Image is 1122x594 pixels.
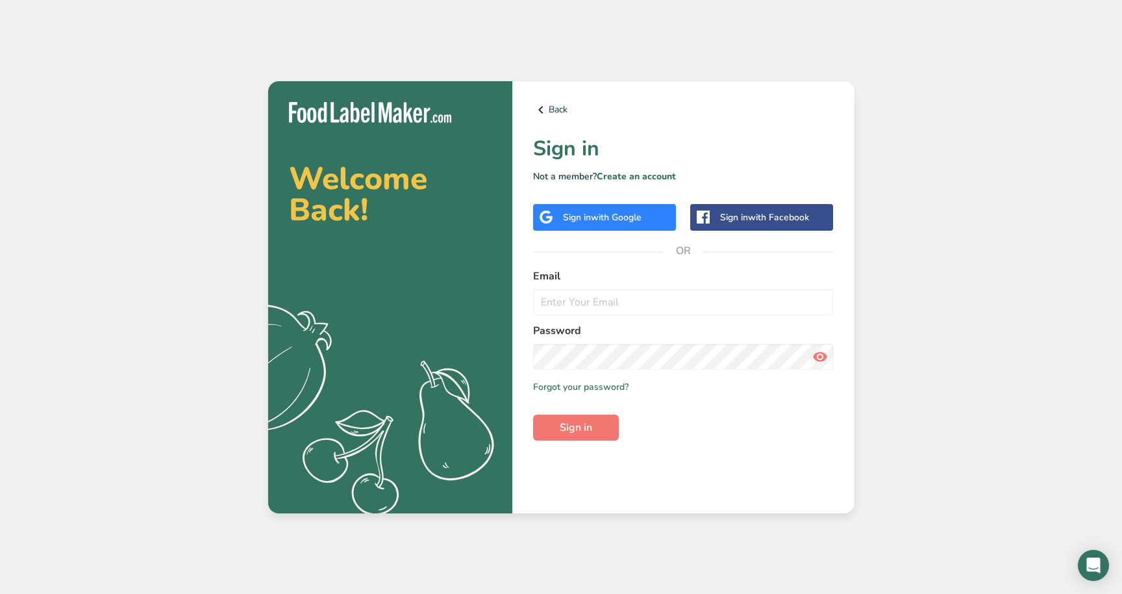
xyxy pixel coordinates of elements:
[563,211,642,224] div: Sign in
[591,211,642,224] span: with Google
[533,289,834,315] input: Enter Your Email
[533,268,834,284] label: Email
[533,133,834,164] h1: Sign in
[560,420,592,435] span: Sign in
[533,380,629,394] a: Forgot your password?
[289,102,451,123] img: Food Label Maker
[1078,550,1109,581] div: Open Intercom Messenger
[533,102,834,118] a: Back
[748,211,809,224] span: with Facebook
[289,163,492,226] h2: Welcome Back!
[533,323,834,339] label: Password
[664,231,703,270] span: OR
[597,170,676,183] a: Create an account
[720,211,809,224] div: Sign in
[533,415,619,441] button: Sign in
[533,170,834,183] p: Not a member?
